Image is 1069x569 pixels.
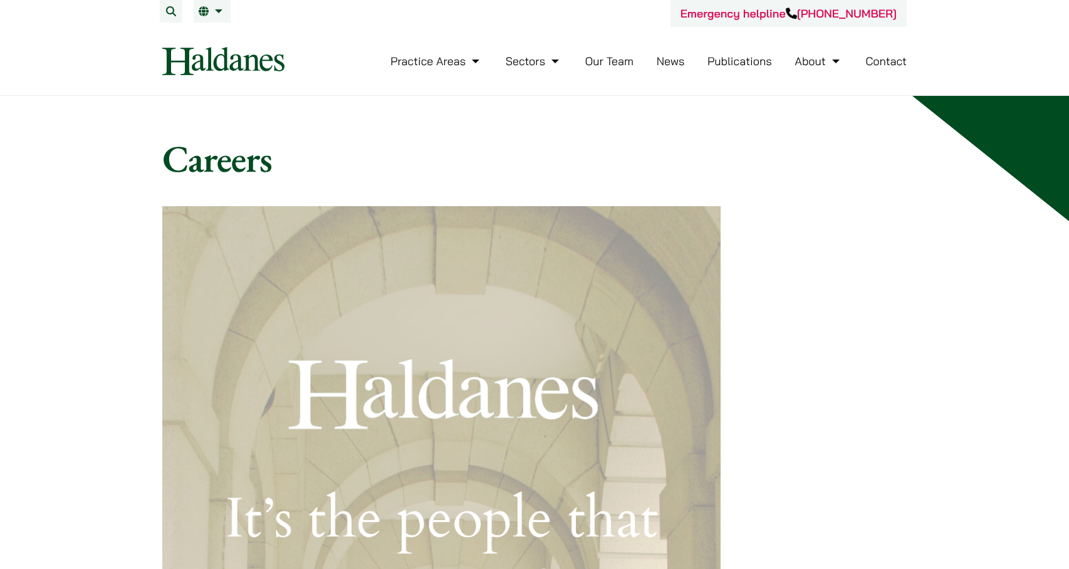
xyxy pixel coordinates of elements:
[162,47,284,75] img: Logo of Haldanes
[865,54,907,68] a: Contact
[681,6,897,21] a: Emergency helpline[PHONE_NUMBER]
[657,54,685,68] a: News
[390,54,482,68] a: Practice Areas
[707,54,772,68] a: Publications
[585,54,634,68] a: Our Team
[199,6,226,16] a: EN
[162,136,907,181] h1: Careers
[795,54,842,68] a: About
[506,54,562,68] a: Sectors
